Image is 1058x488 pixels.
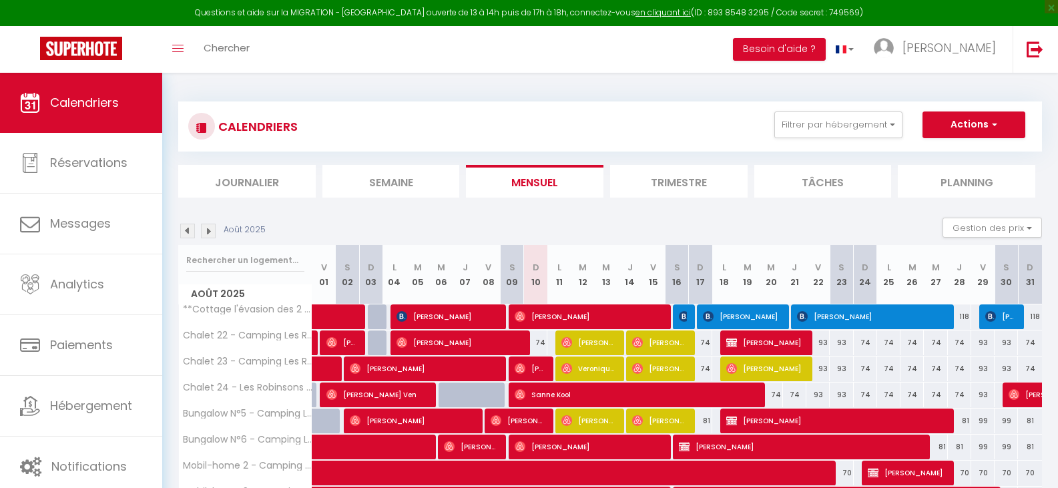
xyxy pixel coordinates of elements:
[902,39,996,56] span: [PERSON_NAME]
[224,224,266,236] p: Août 2025
[722,261,726,274] abbr: L
[382,245,406,304] th: 04
[689,356,712,381] div: 74
[985,304,1017,329] span: [PERSON_NAME]
[854,245,877,304] th: 24
[463,261,468,274] abbr: J
[980,261,986,274] abbr: V
[877,245,900,304] th: 25
[806,383,830,407] div: 93
[932,261,940,274] abbr: M
[610,165,748,198] li: Trimestre
[618,245,641,304] th: 14
[321,261,327,274] abbr: V
[515,382,756,407] span: Sanne Kool
[181,304,314,314] span: **Cottage l'évasion des 2 caps **
[767,261,775,274] abbr: M
[392,261,396,274] abbr: L
[736,245,759,304] th: 19
[806,356,830,381] div: 93
[689,245,712,304] th: 17
[924,356,947,381] div: 74
[524,245,547,304] th: 10
[948,330,971,355] div: 74
[948,409,971,433] div: 81
[350,356,498,381] span: [PERSON_NAME]
[414,261,422,274] abbr: M
[864,26,1013,73] a: ... [PERSON_NAME]
[501,245,524,304] th: 09
[1018,304,1042,329] div: 118
[336,245,359,304] th: 02
[595,245,618,304] th: 13
[485,261,491,274] abbr: V
[1018,409,1042,433] div: 81
[515,434,663,459] span: [PERSON_NAME]
[50,276,104,292] span: Analytics
[995,409,1018,433] div: 99
[783,383,806,407] div: 74
[995,330,1018,355] div: 93
[815,261,821,274] abbr: V
[908,261,916,274] abbr: M
[561,408,616,433] span: [PERSON_NAME]
[712,245,736,304] th: 18
[971,383,995,407] div: 93
[1027,41,1043,57] img: logout
[1018,330,1042,355] div: 74
[1018,356,1042,381] div: 74
[995,356,1018,381] div: 93
[186,248,304,272] input: Rechercher un logement...
[179,284,312,304] span: Août 2025
[971,356,995,381] div: 93
[466,165,603,198] li: Mensuel
[50,397,132,414] span: Hébergement
[444,434,499,459] span: [PERSON_NAME]
[51,458,127,475] span: Notifications
[922,111,1025,138] button: Actions
[491,408,545,433] span: [PERSON_NAME]
[854,356,877,381] div: 74
[181,409,314,419] span: Bungalow N°5 - Camping Les Robinsons du Lac
[178,165,316,198] li: Journalier
[971,435,995,459] div: 99
[924,435,947,459] div: 81
[181,383,314,393] span: Chalet 24 - Les Robinsons du Lac
[557,261,561,274] abbr: L
[689,409,712,433] div: 81
[515,304,663,329] span: [PERSON_NAME]
[868,460,946,485] span: [PERSON_NAME]
[194,26,260,73] a: Chercher
[854,383,877,407] div: 74
[181,356,314,367] span: Chalet 23 - Camping Les Robinsons du Lac
[368,261,374,274] abbr: D
[437,261,445,274] abbr: M
[830,383,853,407] div: 93
[407,245,430,304] th: 05
[887,261,891,274] abbr: L
[665,245,688,304] th: 16
[830,330,853,355] div: 93
[838,261,844,274] abbr: S
[726,356,804,381] span: [PERSON_NAME]
[679,434,920,459] span: [PERSON_NAME]
[632,408,687,433] span: [PERSON_NAME]
[515,356,546,381] span: [PERSON_NAME]
[948,435,971,459] div: 81
[674,261,680,274] abbr: S
[533,261,539,274] abbr: D
[350,408,475,433] span: [PERSON_NAME]
[1002,432,1058,488] iframe: LiveChat chat widget
[971,245,995,304] th: 29
[797,304,945,329] span: [PERSON_NAME]
[900,356,924,381] div: 74
[948,245,971,304] th: 28
[924,330,947,355] div: 74
[627,261,633,274] abbr: J
[50,154,127,171] span: Réservations
[359,245,382,304] th: 03
[774,111,902,138] button: Filtrer par hébergement
[862,261,868,274] abbr: D
[181,330,314,340] span: Chalet 22 - Camping Les Robinsons du Lac
[204,41,250,55] span: Chercher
